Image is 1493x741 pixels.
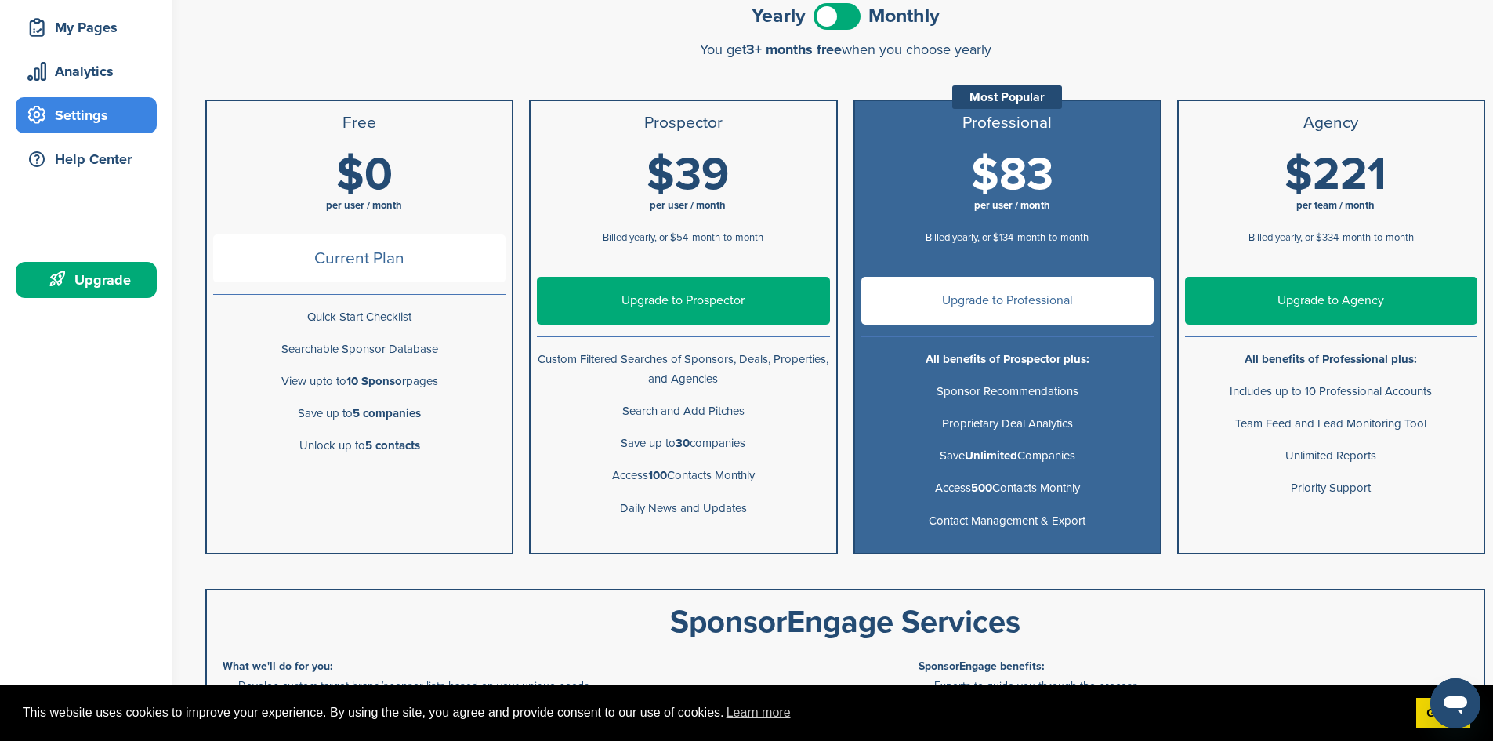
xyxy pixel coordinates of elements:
[365,438,420,452] b: 5 contacts
[326,199,402,212] span: per user / month
[676,436,690,450] b: 30
[934,677,1468,694] li: Experts to guide you through the process
[1185,478,1477,498] p: Priority Support
[926,231,1013,244] span: Billed yearly, or $134
[223,659,333,673] b: What we'll do for you:
[24,13,157,42] div: My Pages
[537,499,829,518] p: Daily News and Updates
[16,97,157,133] a: Settings
[336,147,393,202] span: $0
[537,401,829,421] p: Search and Add Pitches
[692,231,763,244] span: month-to-month
[537,114,829,133] h3: Prospector
[861,114,1154,133] h3: Professional
[971,147,1053,202] span: $83
[24,101,157,129] div: Settings
[752,6,806,26] span: Yearly
[1343,231,1414,244] span: month-to-month
[24,266,157,294] div: Upgrade
[1285,147,1386,202] span: $221
[648,468,667,482] b: 100
[926,352,1089,366] b: All benefits of Prospector plus:
[23,701,1404,725] span: This website uses cookies to improve your experience. By using the site, you agree and provide co...
[1185,277,1477,325] a: Upgrade to Agency
[1296,199,1375,212] span: per team / month
[861,277,1154,325] a: Upgrade to Professional
[346,374,406,388] b: 10 Sponsor
[603,231,688,244] span: Billed yearly, or $54
[1017,231,1089,244] span: month-to-month
[213,114,506,133] h3: Free
[1245,352,1417,366] b: All benefits of Professional plus:
[650,199,726,212] span: per user / month
[353,406,421,420] b: 5 companies
[205,42,1485,57] div: You get when you choose yearly
[16,9,157,45] a: My Pages
[1416,698,1470,729] a: dismiss cookie message
[974,199,1050,212] span: per user / month
[16,141,157,177] a: Help Center
[868,6,940,26] span: Monthly
[16,53,157,89] a: Analytics
[238,677,840,694] li: Develop custom target brand/sponsor lists based on your unique needs
[861,478,1154,498] p: Access Contacts Monthly
[647,147,729,202] span: $39
[213,307,506,327] p: Quick Start Checklist
[213,436,506,456] p: Unlock up to
[213,340,506,359] p: Searchable Sponsor Database
[213,404,506,423] p: Save up to
[537,350,829,389] p: Custom Filtered Searches of Sponsors, Deals, Properties, and Agencies
[213,234,506,282] span: Current Plan
[724,701,793,725] a: learn more about cookies
[952,85,1062,109] div: Most Popular
[919,659,1045,673] b: SponsorEngage benefits:
[861,414,1154,434] p: Proprietary Deal Analytics
[861,511,1154,531] p: Contact Management & Export
[1248,231,1339,244] span: Billed yearly, or $334
[1185,114,1477,133] h3: Agency
[537,434,829,453] p: Save up to companies
[746,41,842,58] span: 3+ months free
[1185,446,1477,466] p: Unlimited Reports
[971,481,992,495] b: 500
[537,277,829,325] a: Upgrade to Prospector
[1185,382,1477,401] p: Includes up to 10 Professional Accounts
[24,145,157,173] div: Help Center
[16,262,157,298] a: Upgrade
[1185,414,1477,434] p: Team Feed and Lead Monitoring Tool
[223,606,1468,637] div: SponsorEngage Services
[861,446,1154,466] p: Save Companies
[1430,678,1480,728] iframe: Button to launch messaging window
[213,372,506,391] p: View upto to pages
[965,449,1017,463] b: Unlimited
[24,57,157,85] div: Analytics
[537,466,829,485] p: Access Contacts Monthly
[861,382,1154,401] p: Sponsor Recommendations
